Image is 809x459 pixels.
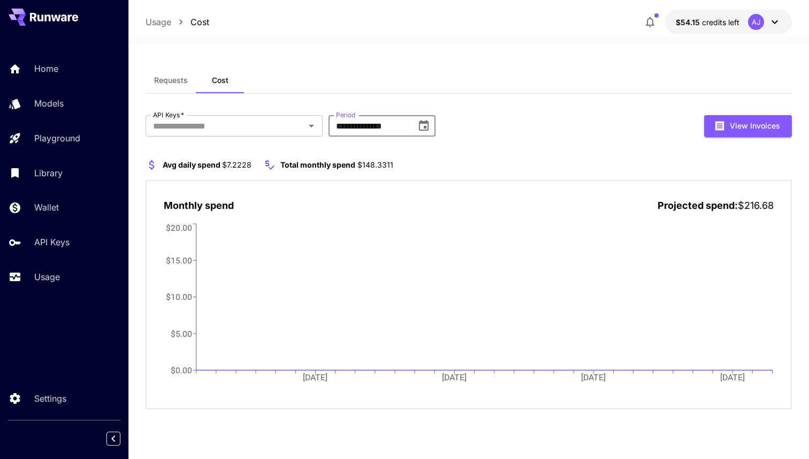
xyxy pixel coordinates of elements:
[154,76,188,85] span: Requests
[166,255,192,266] tspan: $15.00
[676,18,702,27] span: $54.15
[413,115,434,137] button: Choose date, selected date is Sep 1, 2025
[304,118,319,133] button: Open
[34,167,63,179] p: Library
[280,160,355,169] span: Total monthly spend
[34,201,59,214] p: Wallet
[303,372,328,382] tspan: [DATE]
[748,14,764,30] div: AJ
[146,16,171,28] a: Usage
[171,328,192,338] tspan: $5.00
[190,16,209,28] a: Cost
[442,372,467,382] tspan: [DATE]
[115,429,128,448] div: Collapse sidebar
[34,132,80,145] p: Playground
[738,200,774,211] span: $216.68
[702,18,739,27] span: credits left
[665,10,792,34] button: $54.14863AJ
[212,76,228,85] span: Cost
[163,160,220,169] span: Avg daily spend
[357,160,393,169] span: $148.3311
[582,372,606,382] tspan: [DATE]
[171,365,192,375] tspan: $0.00
[704,115,792,137] button: View Invoices
[658,200,738,211] span: Projected spend:
[34,270,60,283] p: Usage
[34,97,64,110] p: Models
[164,198,234,213] p: Monthly spend
[34,62,58,75] p: Home
[166,292,192,302] tspan: $10.00
[153,110,184,119] label: API Keys
[336,110,356,119] label: Period
[34,236,70,249] p: API Keys
[34,392,66,405] p: Settings
[721,372,746,382] tspan: [DATE]
[146,16,209,28] nav: breadcrumb
[106,432,120,446] button: Collapse sidebar
[166,222,192,232] tspan: $20.00
[676,17,739,28] div: $54.14863
[222,160,251,169] span: $7.2228
[704,120,792,130] a: View Invoices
